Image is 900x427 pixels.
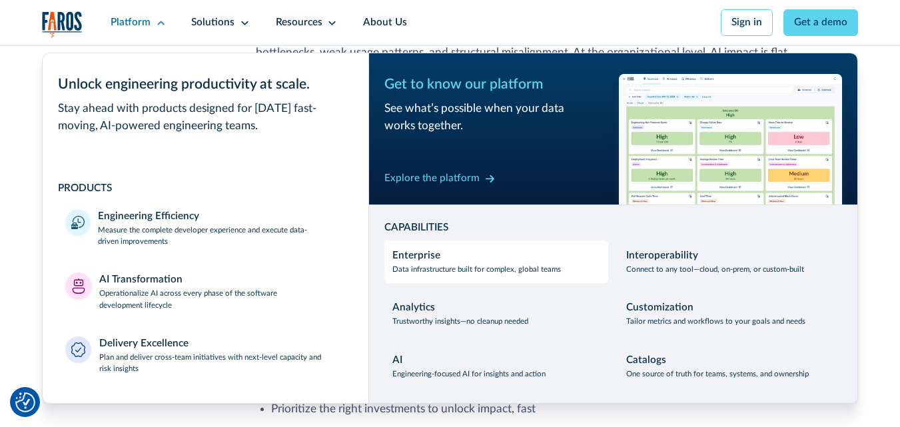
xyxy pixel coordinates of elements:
p: Connect to any tool—cloud, on-prem, or custom-built [626,264,804,275]
a: Engineering EfficiencyMeasure the complete developer experience and execute data-driven improvements [58,201,353,254]
p: Operationalize AI across every phase of the software development lifecycle [99,288,345,310]
p: One source of truth for teams, systems, and ownership [626,368,809,380]
div: Interoperability [626,248,698,264]
a: Get a demo [783,9,859,36]
a: CustomizationTailor metrics and workflows to your goals and needs [618,293,842,335]
div: Resources [276,15,322,31]
p: Data infrastructure built for complex, global teams [392,264,561,275]
a: InteroperabilityConnect to any tool—cloud, on-prem, or custom-built [618,240,842,282]
div: PRODUCTS [58,181,353,197]
a: Delivery ExcellencePlan and deliver cross-team initiatives with next-level capacity and risk insi... [58,329,353,382]
p: Plan and deliver cross-team initiatives with next-level capacity and risk insights [99,352,346,374]
button: Cookie Settings [15,392,35,412]
img: Revisit consent button [15,392,35,412]
a: AIEngineering-focused AI for insights and action [384,345,608,387]
img: Workflow productivity trends heatmap chart [619,74,843,205]
div: Platform [111,15,151,31]
a: Sign in [721,9,773,36]
div: See what’s possible when your data works together. [384,100,608,135]
div: Get to know our platform [384,74,608,95]
p: Trustworthy insights—no cleanup needed [392,316,528,327]
div: CAPABILITIES [384,220,842,236]
div: Stay ahead with products designed for [DATE] fast-moving, AI-powered engineering teams. [58,100,353,135]
img: Logo of the analytics and reporting company Faros. [42,11,83,38]
nav: Platform [42,45,859,404]
div: Customization [626,300,693,316]
a: EnterpriseData infrastructure built for complex, global teams [384,240,608,282]
div: Engineering Efficiency [98,209,199,224]
div: Analytics [392,300,435,316]
div: Solutions [191,15,234,31]
a: home [42,11,83,38]
div: AI [392,353,402,368]
p: Tailor metrics and workflows to your goals and needs [626,316,805,327]
div: Delivery Excellence [99,336,189,352]
a: AnalyticsTrustworthy insights—no cleanup needed [384,293,608,335]
a: Explore the platform [384,169,495,189]
a: AI TransformationOperationalize AI across every phase of the software development lifecycle [58,265,353,318]
div: Catalogs [626,353,666,368]
div: Unlock engineering productivity at scale. [58,74,353,95]
li: Prioritize the right investments to unlock impact, fast [271,400,858,418]
div: Enterprise [392,248,440,264]
p: Measure the complete developer experience and execute data-driven improvements [98,224,345,247]
p: Engineering-focused AI for insights and action [392,368,546,380]
a: CatalogsOne source of truth for teams, systems, and ownership [618,345,842,387]
div: Explore the platform [384,171,480,187]
div: AI Transformation [99,272,183,288]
